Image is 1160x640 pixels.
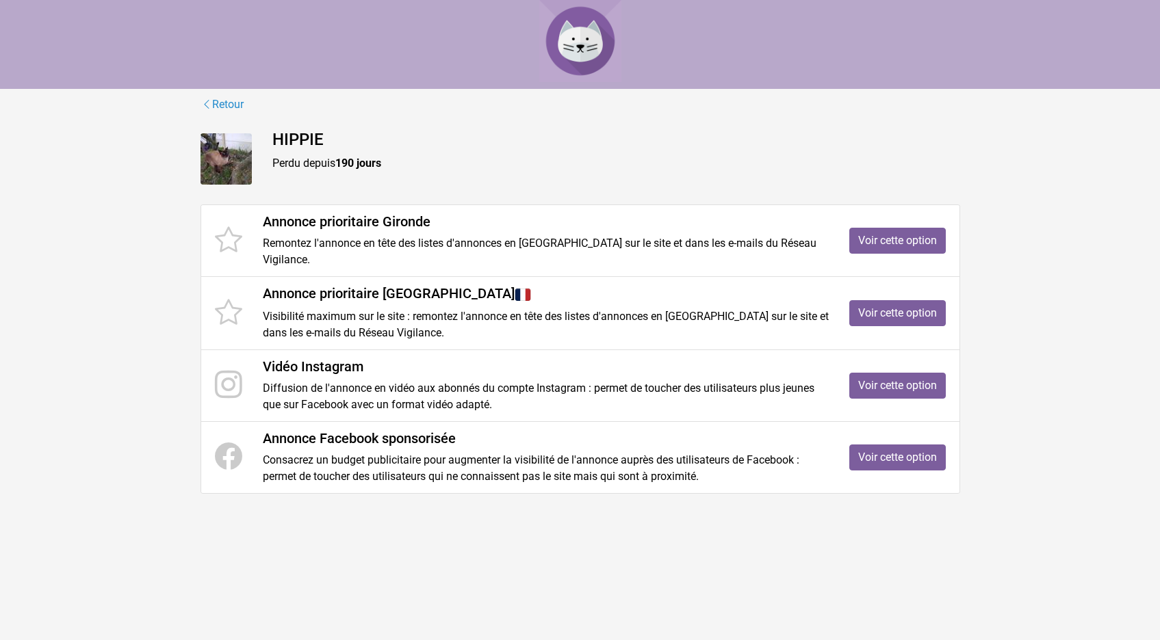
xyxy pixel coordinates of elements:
h4: Annonce prioritaire Gironde [263,213,829,230]
h4: Annonce prioritaire [GEOGRAPHIC_DATA] [263,285,829,303]
a: Voir cette option [849,228,946,254]
strong: 190 jours [335,157,381,170]
a: Voir cette option [849,444,946,470]
h4: HIPPIE [272,130,960,150]
a: Retour [201,96,244,114]
h4: Vidéo Instagram [263,358,829,375]
img: France [515,286,531,303]
a: Voir cette option [849,300,946,326]
p: Consacrez un budget publicitaire pour augmenter la visibilité de l'annonce auprès des utilisateur... [263,452,829,485]
h4: Annonce Facebook sponsorisée [263,430,829,446]
p: Visibilité maximum sur le site : remontez l'annonce en tête des listes d'annonces en [GEOGRAPHIC_... [263,308,829,341]
p: Perdu depuis [272,155,960,172]
a: Voir cette option [849,373,946,399]
p: Remontez l'annonce en tête des listes d'annonces en [GEOGRAPHIC_DATA] sur le site et dans les e-m... [263,235,829,268]
p: Diffusion de l'annonce en vidéo aux abonnés du compte Instagram : permet de toucher des utilisate... [263,380,829,413]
